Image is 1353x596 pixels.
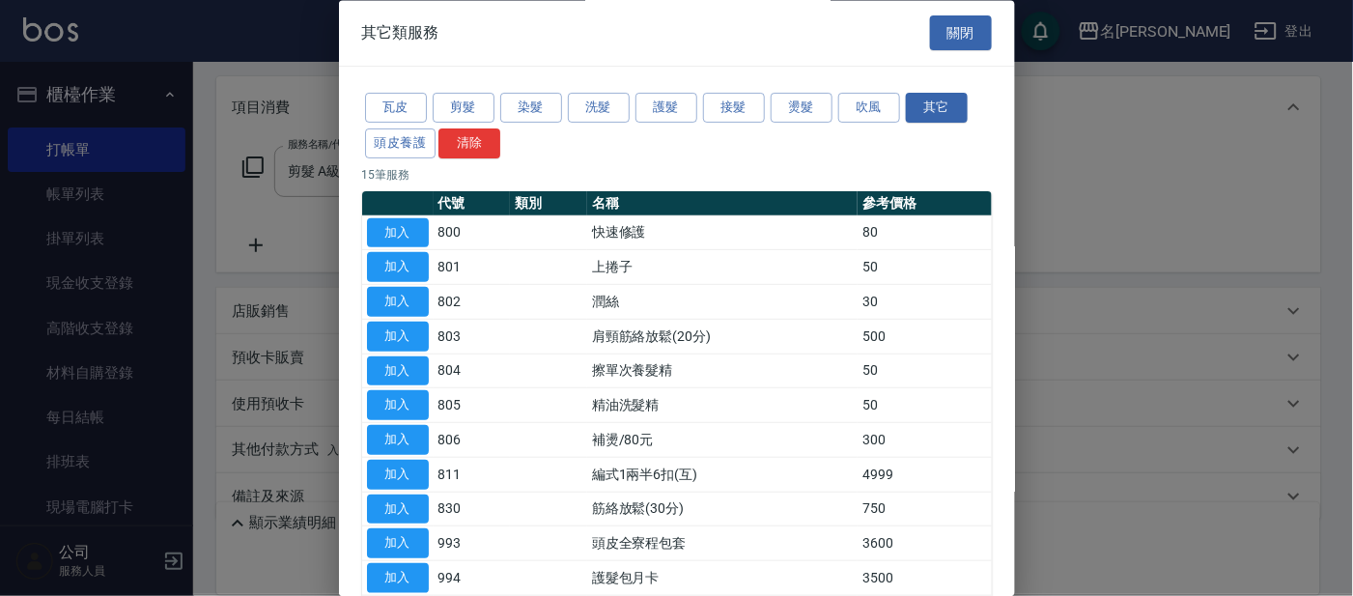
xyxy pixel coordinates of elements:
td: 805 [434,388,511,423]
button: 瓦皮 [365,94,427,124]
p: 15 筆服務 [362,166,992,184]
button: 護髮 [635,94,697,124]
td: 潤絲 [587,285,858,320]
td: 750 [858,493,991,527]
td: 筋絡放鬆(30分) [587,493,858,527]
td: 護髮包月卡 [587,561,858,596]
td: 806 [434,423,511,458]
button: 加入 [367,529,429,559]
button: 剪髮 [433,94,494,124]
td: 804 [434,355,511,389]
button: 吹風 [838,94,900,124]
td: 精油洗髮精 [587,388,858,423]
td: 編式1兩半6扣(互) [587,458,858,493]
td: 4999 [858,458,991,493]
button: 其它 [906,94,968,124]
td: 上捲子 [587,250,858,285]
td: 擦單次養髮精 [587,355,858,389]
button: 加入 [367,564,429,594]
td: 830 [434,493,511,527]
button: 清除 [438,128,500,158]
td: 3600 [858,526,991,561]
td: 50 [858,355,991,389]
button: 洗髮 [568,94,630,124]
td: 994 [434,561,511,596]
td: 802 [434,285,511,320]
button: 接髮 [703,94,765,124]
td: 80 [858,216,991,251]
button: 加入 [367,391,429,421]
span: 其它類服務 [362,23,439,43]
button: 燙髮 [771,94,832,124]
td: 補燙/80元 [587,423,858,458]
td: 肩頸筋絡放鬆(20分) [587,320,858,355]
button: 加入 [367,253,429,283]
td: 頭皮全寮程包套 [587,526,858,561]
td: 30 [858,285,991,320]
th: 類別 [510,191,587,216]
td: 50 [858,388,991,423]
td: 993 [434,526,511,561]
button: 加入 [367,460,429,490]
button: 加入 [367,322,429,352]
button: 加入 [367,495,429,525]
button: 頭皮養護 [365,128,437,158]
td: 3500 [858,561,991,596]
td: 快速修護 [587,216,858,251]
td: 50 [858,250,991,285]
button: 加入 [367,218,429,248]
td: 811 [434,458,511,493]
td: 801 [434,250,511,285]
button: 加入 [367,288,429,318]
td: 300 [858,423,991,458]
button: 染髮 [500,94,562,124]
button: 加入 [367,426,429,456]
th: 代號 [434,191,511,216]
button: 加入 [367,356,429,386]
th: 名稱 [587,191,858,216]
td: 800 [434,216,511,251]
th: 參考價格 [858,191,991,216]
button: 關閉 [930,15,992,51]
td: 500 [858,320,991,355]
td: 803 [434,320,511,355]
